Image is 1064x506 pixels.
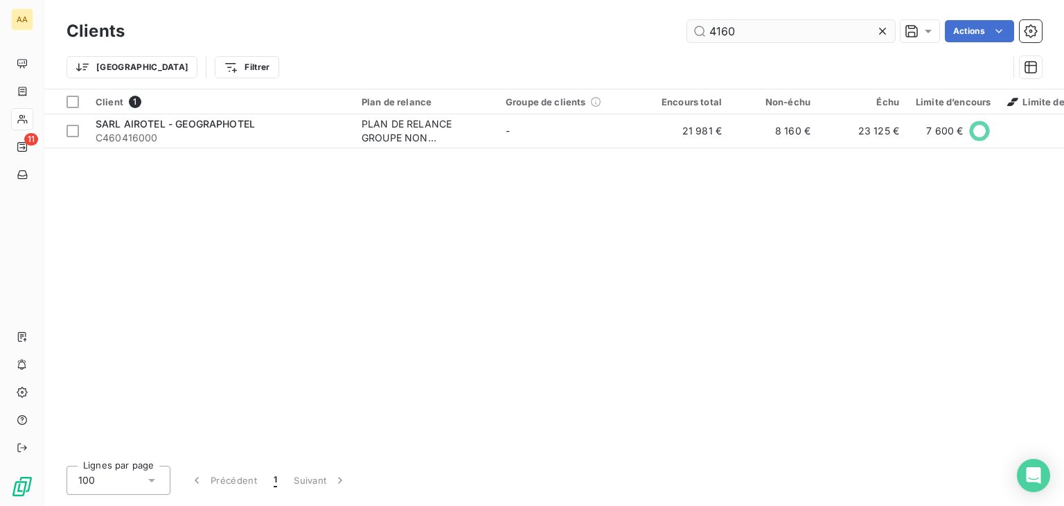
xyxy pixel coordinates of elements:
[78,473,95,487] span: 100
[650,96,722,107] div: Encours total
[11,8,33,30] div: AA
[215,56,278,78] button: Filtrer
[945,20,1014,42] button: Actions
[181,466,265,495] button: Précédent
[916,96,991,107] div: Limite d’encours
[285,466,355,495] button: Suivant
[926,124,963,138] span: 7 600 €
[11,476,33,498] img: Logo LeanPay
[738,96,810,107] div: Non-échu
[819,114,907,148] td: 23 125 €
[506,125,510,137] span: -
[274,473,277,487] span: 1
[730,114,819,148] td: 8 160 €
[265,466,285,495] button: 1
[96,131,345,145] span: C460416000
[96,96,123,107] span: Client
[506,96,586,107] span: Groupe de clients
[66,19,125,44] h3: Clients
[827,96,899,107] div: Échu
[687,20,895,42] input: Rechercher
[96,118,255,130] span: SARL AIROTEL - GEOGRAPHOTEL
[66,56,197,78] button: [GEOGRAPHIC_DATA]
[362,96,489,107] div: Plan de relance
[24,133,38,146] span: 11
[641,114,730,148] td: 21 981 €
[1017,459,1050,492] div: Open Intercom Messenger
[362,117,489,145] div: PLAN DE RELANCE GROUPE NON AUTOMATIQUE
[129,96,141,108] span: 1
